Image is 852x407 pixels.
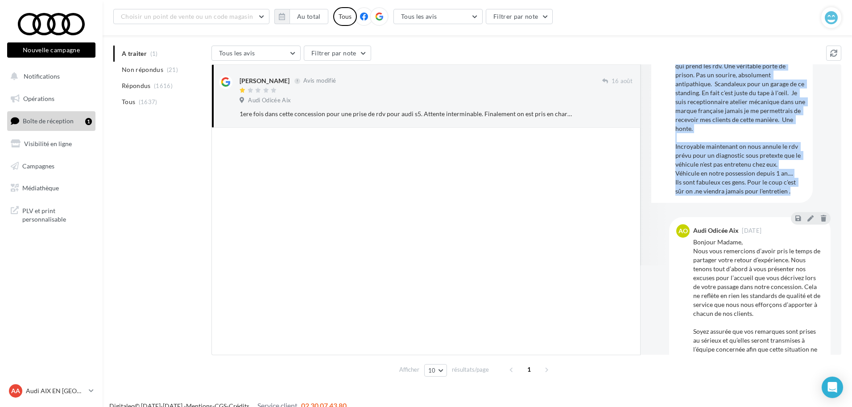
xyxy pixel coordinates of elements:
[219,49,255,57] span: Tous les avis
[5,67,94,86] button: Notifications
[424,364,447,377] button: 10
[22,162,54,169] span: Campagnes
[24,72,60,80] span: Notifications
[303,77,336,84] span: Avis modifié
[240,109,575,118] div: 1ere fois dans cette concession pour une prise de rdv pour audi s5. Attente interminable. Finalem...
[122,81,151,90] span: Répondus
[304,46,371,61] button: Filtrer par note
[122,65,163,74] span: Non répondus
[23,117,74,125] span: Boîte de réception
[11,386,20,395] span: AA
[7,42,95,58] button: Nouvelle campagne
[24,140,72,147] span: Visibilité en ligne
[240,76,290,85] div: [PERSON_NAME]
[274,9,328,24] button: Au total
[167,66,178,73] span: (21)
[5,134,97,153] a: Visibilité en ligne
[290,9,328,24] button: Au total
[742,228,761,234] span: [DATE]
[678,227,688,235] span: AO
[122,97,135,106] span: Tous
[5,111,97,130] a: Boîte de réception1
[452,365,489,374] span: résultats/page
[139,98,157,105] span: (1637)
[121,13,253,20] span: Choisir un point de vente ou un code magasin
[5,179,97,197] a: Médiathèque
[486,9,553,24] button: Filtrer par note
[401,13,437,20] span: Tous les avis
[154,82,173,89] span: (1616)
[522,362,536,377] span: 1
[822,377,843,398] div: Open Intercom Messenger
[26,386,85,395] p: Audi AIX EN [GEOGRAPHIC_DATA]
[612,77,633,85] span: 16 août
[22,205,92,224] span: PLV et print personnalisable
[23,95,54,102] span: Opérations
[248,97,291,105] span: Audi Odicée Aix
[5,157,97,176] a: Campagnes
[5,89,97,108] a: Opérations
[333,7,357,26] div: Tous
[22,184,59,192] span: Médiathèque
[693,238,823,381] div: Bonjour Madame, Nous vous remercions d’avoir pris le temps de partager votre retour d’expérience....
[5,201,97,227] a: PLV et print personnalisable
[399,365,419,374] span: Afficher
[211,46,301,61] button: Tous les avis
[85,118,92,125] div: 1
[675,35,806,196] div: 1ere fois dans cette concession pour une prise de rdv pour audi s5. Attente interminable. Finalem...
[428,367,436,374] span: 10
[113,9,269,24] button: Choisir un point de vente ou un code magasin
[7,382,95,399] a: AA Audi AIX EN [GEOGRAPHIC_DATA]
[693,227,739,234] div: Audi Odicée Aix
[393,9,483,24] button: Tous les avis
